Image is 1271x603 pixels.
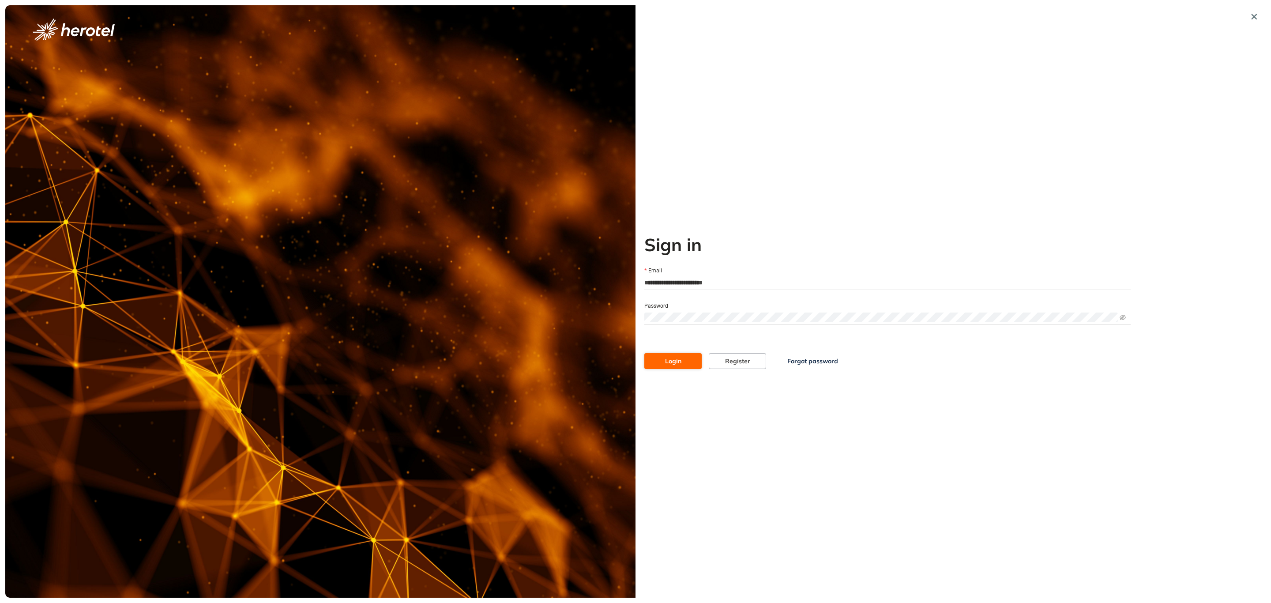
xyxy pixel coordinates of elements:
[33,19,115,41] img: logo
[5,5,635,598] img: cover image
[665,356,681,366] span: Login
[644,267,662,275] label: Email
[644,234,1131,255] h2: Sign in
[644,313,1118,322] input: Password
[644,276,1131,289] input: Email
[1120,314,1126,320] span: eye-invisible
[19,19,129,41] button: logo
[787,356,838,366] span: Forgot password
[773,353,852,369] button: Forgot password
[725,356,750,366] span: Register
[644,302,668,310] label: Password
[709,353,766,369] button: Register
[644,353,702,369] button: Login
